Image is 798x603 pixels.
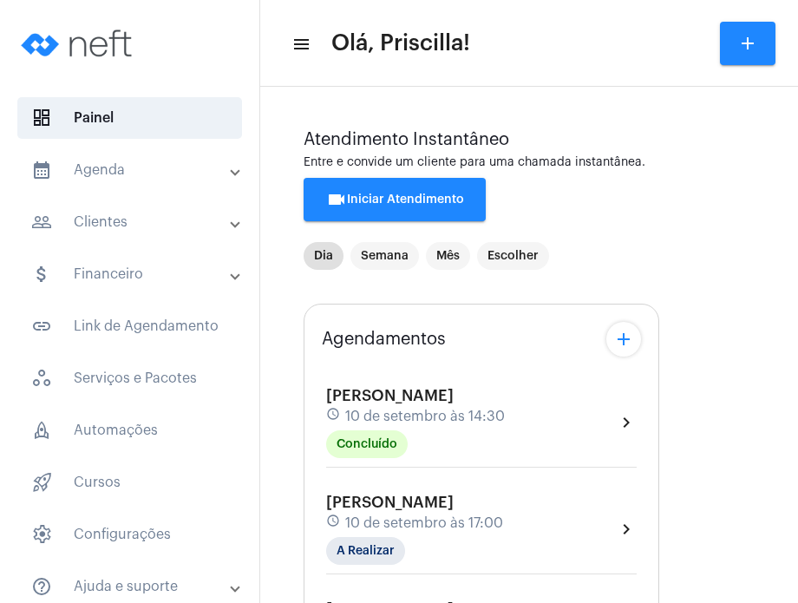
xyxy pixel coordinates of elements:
[326,537,405,565] mat-chip: A Realizar
[613,329,634,350] mat-icon: add
[31,212,52,233] mat-icon: sidenav icon
[17,514,242,555] span: Configurações
[326,193,464,206] span: Iniciar Atendimento
[10,201,259,243] mat-expansion-panel-header: sidenav iconClientes
[14,9,144,78] img: logo-neft-novo-2.png
[17,97,242,139] span: Painel
[426,242,470,270] mat-chip: Mês
[326,189,347,210] mat-icon: videocam
[17,462,242,503] span: Cursos
[31,368,52,389] span: sidenav icon
[31,420,52,441] span: sidenav icon
[326,495,454,510] span: [PERSON_NAME]
[31,472,52,493] span: sidenav icon
[31,108,52,128] span: sidenav icon
[350,242,419,270] mat-chip: Semana
[31,576,232,597] mat-panel-title: Ajuda e suporte
[31,212,232,233] mat-panel-title: Clientes
[17,305,242,347] span: Link de Agendamento
[322,330,446,349] span: Agendamentos
[616,412,637,433] mat-icon: chevron_right
[326,388,454,403] span: [PERSON_NAME]
[345,515,503,531] span: 10 de setembro às 17:00
[304,178,486,221] button: Iniciar Atendimento
[17,410,242,451] span: Automações
[31,264,52,285] mat-icon: sidenav icon
[331,29,470,57] span: Olá, Priscilla!
[31,316,52,337] mat-icon: sidenav icon
[477,242,549,270] mat-chip: Escolher
[326,430,408,458] mat-chip: Concluído
[31,576,52,597] mat-icon: sidenav icon
[345,409,505,424] span: 10 de setembro às 14:30
[10,149,259,191] mat-expansion-panel-header: sidenav iconAgenda
[304,156,755,169] div: Entre e convide um cliente para uma chamada instantânea.
[31,264,232,285] mat-panel-title: Financeiro
[737,33,758,54] mat-icon: add
[17,357,242,399] span: Serviços e Pacotes
[31,160,232,180] mat-panel-title: Agenda
[616,519,637,540] mat-icon: chevron_right
[291,34,309,55] mat-icon: sidenav icon
[10,253,259,295] mat-expansion-panel-header: sidenav iconFinanceiro
[31,160,52,180] mat-icon: sidenav icon
[31,524,52,545] span: sidenav icon
[304,130,755,149] div: Atendimento Instantâneo
[326,514,342,533] mat-icon: schedule
[304,242,343,270] mat-chip: Dia
[326,407,342,426] mat-icon: schedule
